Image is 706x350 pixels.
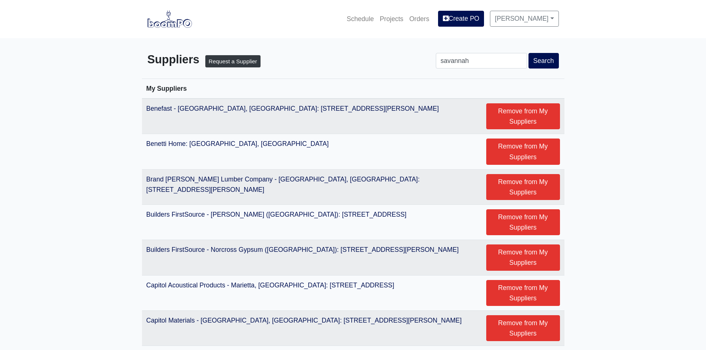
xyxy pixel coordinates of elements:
[344,11,377,27] a: Schedule
[528,53,559,69] button: Search
[486,280,560,306] button: Remove from My Suppliers
[486,315,560,341] button: Remove from My Suppliers
[486,244,560,270] button: Remove from My Suppliers
[146,105,439,112] a: Benefast - [GEOGRAPHIC_DATA], [GEOGRAPHIC_DATA]: [STREET_ADDRESS][PERSON_NAME]
[486,174,560,200] button: Remove from My Suppliers
[146,281,394,289] a: Capitol Acoustical Products - Marietta, [GEOGRAPHIC_DATA]: [STREET_ADDRESS]
[146,211,407,218] a: Builders FirstSource - [PERSON_NAME] ([GEOGRAPHIC_DATA]): [STREET_ADDRESS]
[438,11,484,26] a: Create PO
[146,317,462,324] a: Capitol Materials - [GEOGRAPHIC_DATA], [GEOGRAPHIC_DATA]: [STREET_ADDRESS][PERSON_NAME]
[486,103,560,129] button: Remove from My Suppliers
[148,53,199,67] h3: Suppliers
[148,10,192,27] img: boomPO
[490,11,558,26] a: [PERSON_NAME]
[146,140,329,147] a: Benetti Home: [GEOGRAPHIC_DATA], [GEOGRAPHIC_DATA]
[205,55,261,67] a: Request a Supplier
[142,79,564,99] th: My Suppliers
[486,209,560,235] button: Remove from My Suppliers
[146,246,459,253] a: Builders FirstSource - Norcross Gypsum ([GEOGRAPHIC_DATA]): [STREET_ADDRESS][PERSON_NAME]
[146,176,420,193] a: Brand [PERSON_NAME] Lumber Company - [GEOGRAPHIC_DATA], [GEOGRAPHIC_DATA]: [STREET_ADDRESS][PERSO...
[486,139,560,164] button: Remove from My Suppliers
[377,11,407,27] a: Projects
[406,11,432,27] a: Orders
[436,53,527,69] input: Search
